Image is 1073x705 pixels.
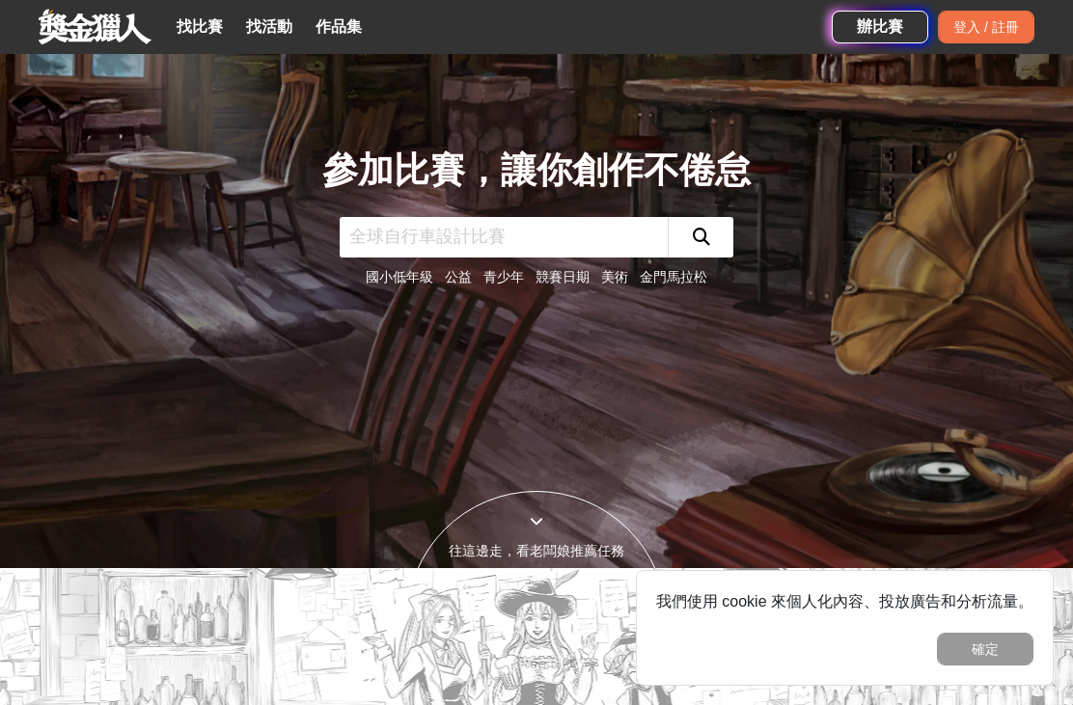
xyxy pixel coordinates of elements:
[407,541,666,561] div: 往這邊走，看老闆娘推薦任務
[536,269,590,285] a: 競賽日期
[640,269,707,285] a: 金門馬拉松
[366,269,433,285] a: 國小低年級
[169,14,231,41] a: 找比賽
[238,14,300,41] a: 找活動
[937,633,1033,665] button: 確定
[656,593,1033,610] span: 我們使用 cookie 來個人化內容、投放廣告和分析流量。
[340,217,668,258] input: 全球自行車設計比賽
[322,144,751,198] div: 參加比賽，讓你創作不倦怠
[483,269,524,285] a: 青少年
[832,11,928,43] a: 辦比賽
[445,269,472,285] a: 公益
[601,269,628,285] a: 美術
[938,11,1034,43] div: 登入 / 註冊
[308,14,370,41] a: 作品集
